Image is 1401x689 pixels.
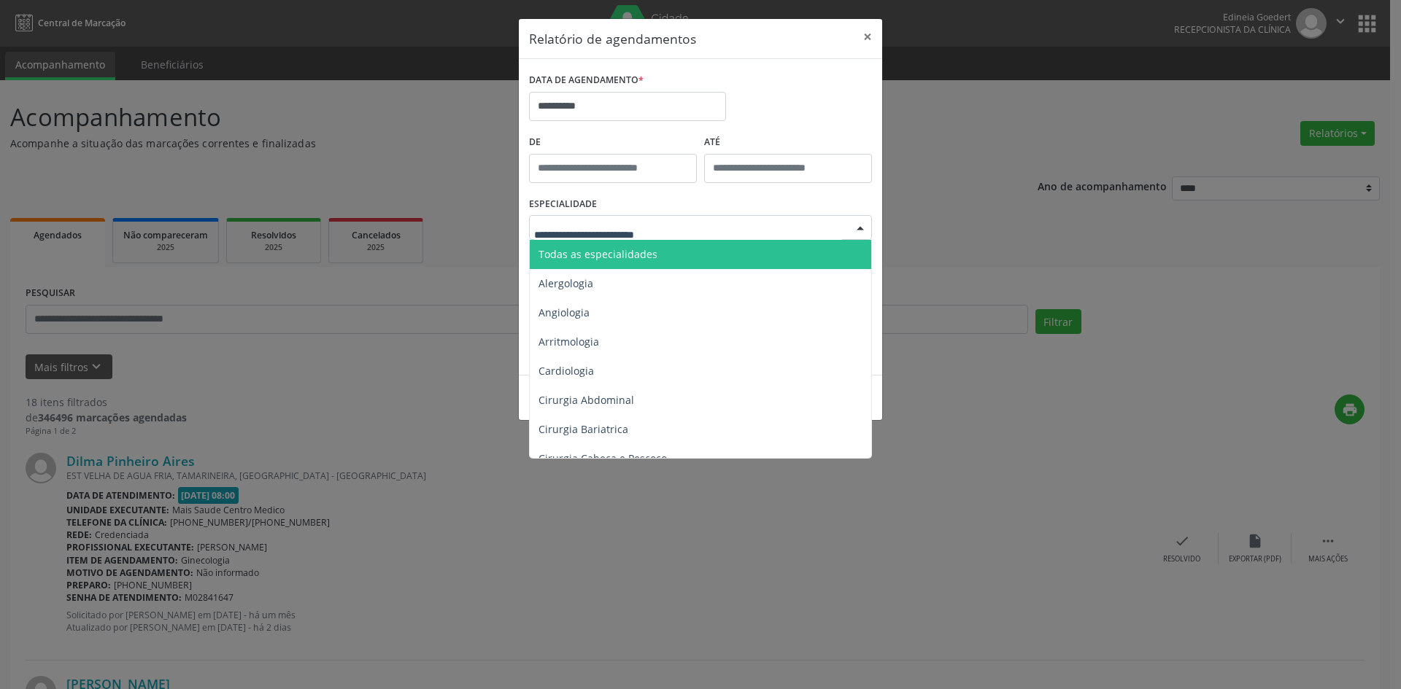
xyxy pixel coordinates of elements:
[539,276,593,290] span: Alergologia
[539,364,594,378] span: Cardiologia
[529,29,696,48] h5: Relatório de agendamentos
[539,247,657,261] span: Todas as especialidades
[704,131,872,154] label: ATÉ
[539,305,590,319] span: Angiologia
[539,393,634,407] span: Cirurgia Abdominal
[539,451,667,465] span: Cirurgia Cabeça e Pescoço
[539,335,599,349] span: Arritmologia
[529,193,597,216] label: ESPECIALIDADE
[529,131,697,154] label: De
[539,422,628,436] span: Cirurgia Bariatrica
[853,19,882,55] button: Close
[529,69,644,92] label: DATA DE AGENDAMENTO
